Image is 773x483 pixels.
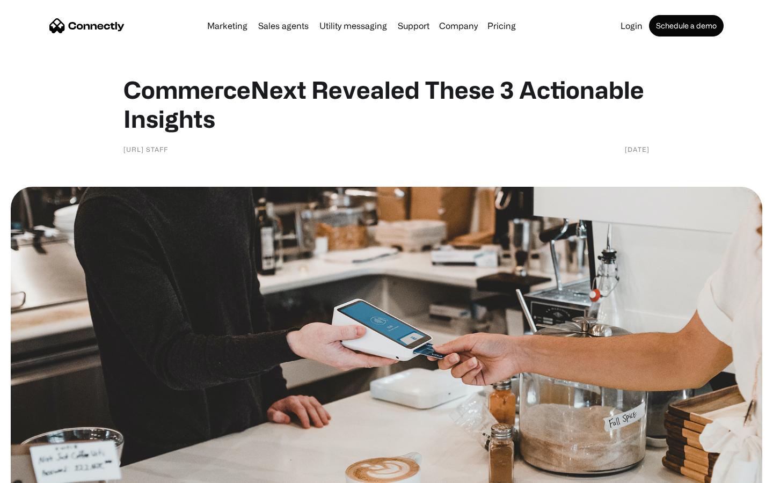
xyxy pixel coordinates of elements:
[393,21,434,30] a: Support
[439,18,478,33] div: Company
[436,18,481,33] div: Company
[625,144,650,155] div: [DATE]
[649,15,724,36] a: Schedule a demo
[123,75,650,133] h1: CommerceNext Revealed These 3 Actionable Insights
[123,144,168,155] div: [URL] Staff
[203,21,252,30] a: Marketing
[254,21,313,30] a: Sales agents
[11,464,64,479] aside: Language selected: English
[616,21,647,30] a: Login
[315,21,391,30] a: Utility messaging
[49,18,125,34] a: home
[21,464,64,479] ul: Language list
[483,21,520,30] a: Pricing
